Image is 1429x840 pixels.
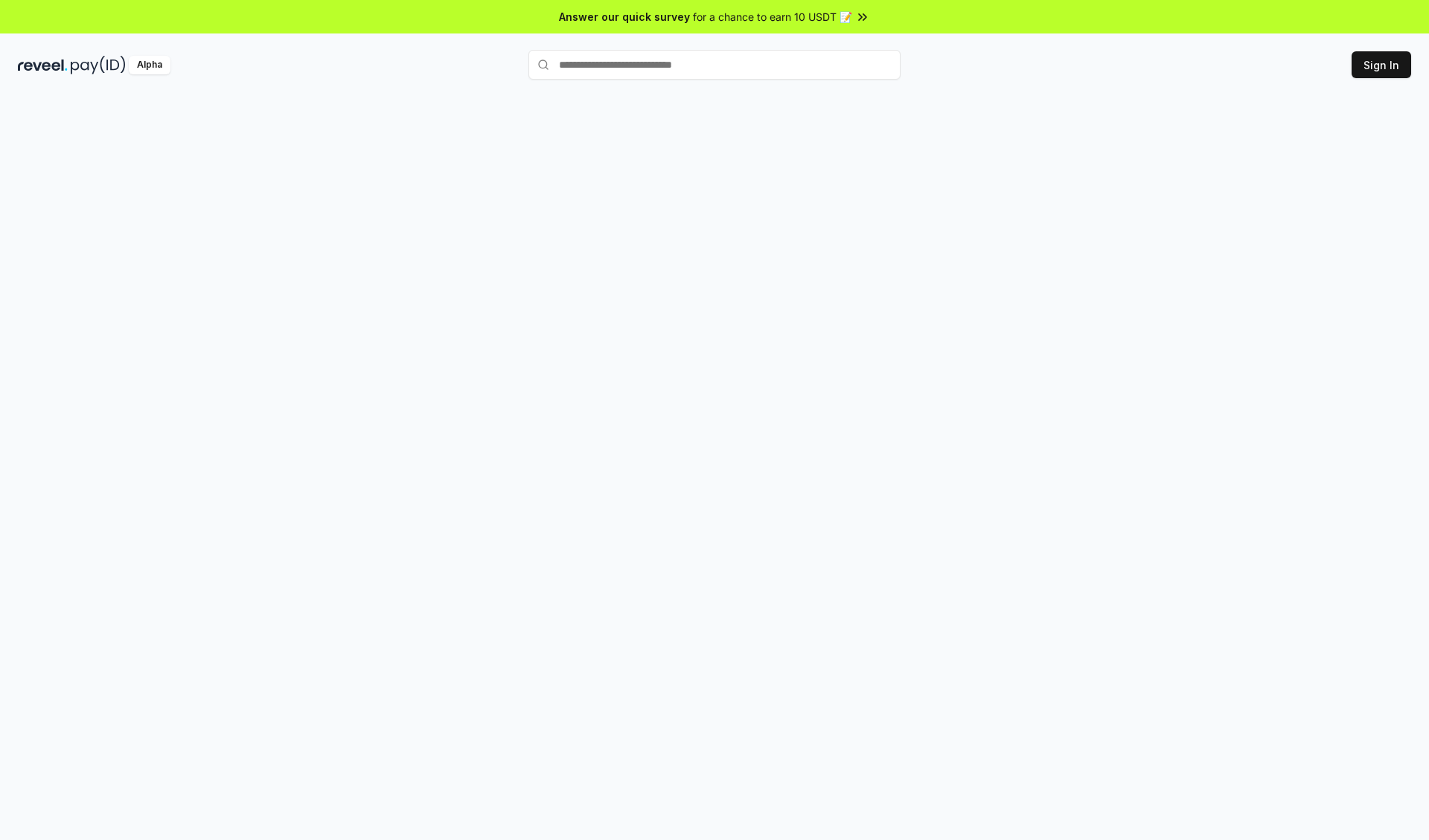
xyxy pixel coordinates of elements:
button: Sign In [1352,51,1411,78]
span: for a chance to earn 10 USDT 📝 [693,9,852,25]
img: pay_id [71,56,126,74]
span: Answer our quick survey [559,9,690,25]
div: Alpha [129,56,170,74]
img: reveel_dark [18,56,68,74]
